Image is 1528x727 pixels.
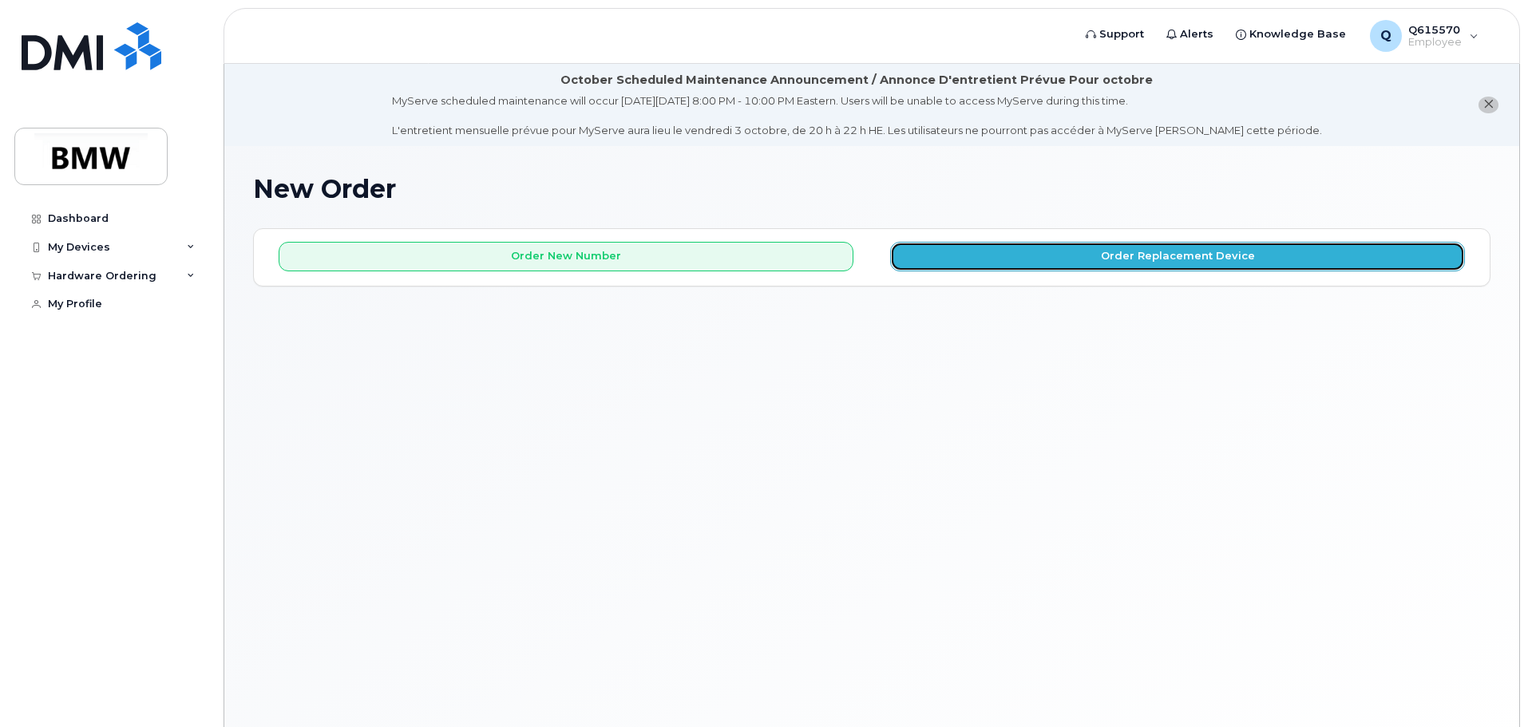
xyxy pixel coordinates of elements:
h1: New Order [253,175,1490,203]
iframe: Messenger Launcher [1459,658,1516,715]
div: October Scheduled Maintenance Announcement / Annonce D'entretient Prévue Pour octobre [560,72,1153,89]
button: Order New Number [279,242,853,271]
button: Order Replacement Device [890,242,1465,271]
button: close notification [1479,97,1498,113]
div: MyServe scheduled maintenance will occur [DATE][DATE] 8:00 PM - 10:00 PM Eastern. Users will be u... [392,93,1322,138]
